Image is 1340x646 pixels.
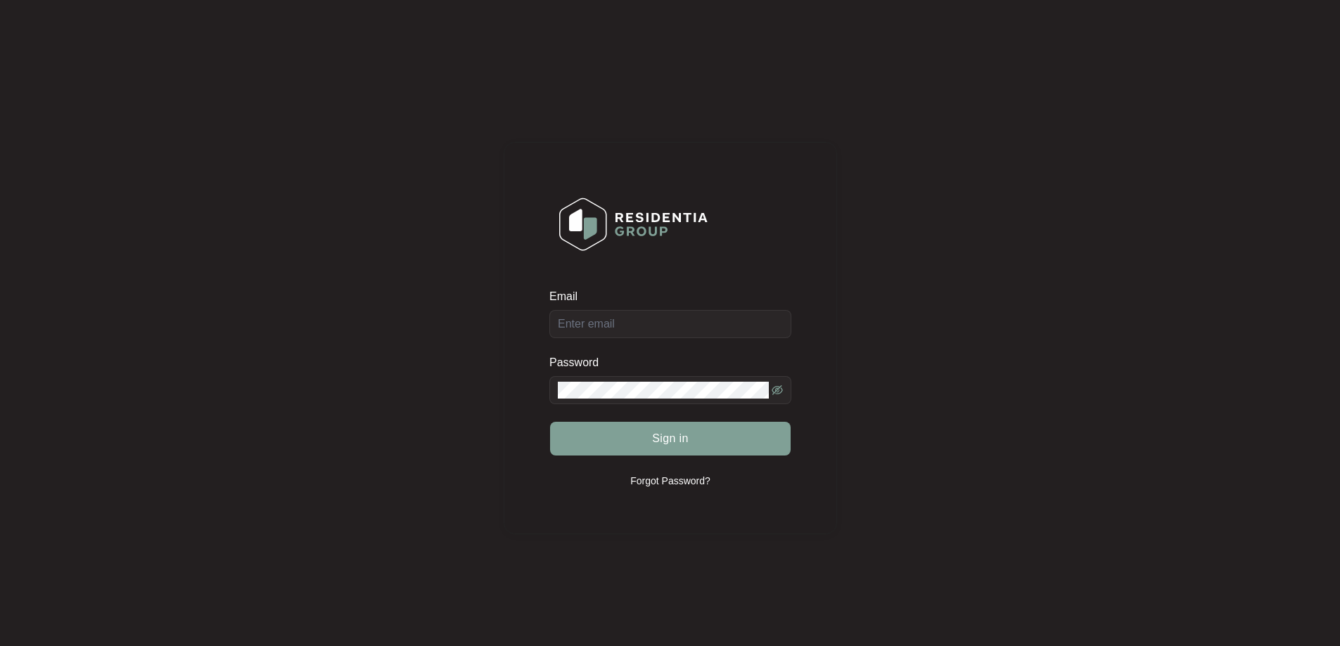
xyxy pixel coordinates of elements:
[652,430,689,447] span: Sign in
[772,385,783,396] span: eye-invisible
[549,290,587,304] label: Email
[549,356,609,370] label: Password
[630,474,710,488] p: Forgot Password?
[550,422,791,456] button: Sign in
[550,188,717,260] img: Login Logo
[558,382,769,399] input: Password
[549,310,791,338] input: Email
